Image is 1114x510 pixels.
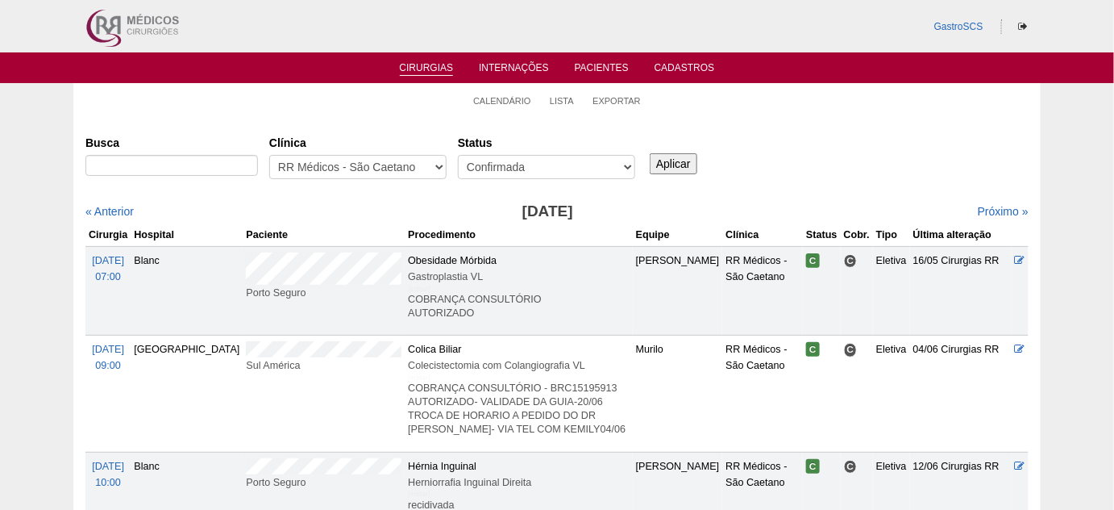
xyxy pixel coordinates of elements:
th: Paciente [243,224,405,247]
span: Consultório [844,254,858,268]
th: Status [803,224,841,247]
h3: [DATE] [312,200,784,224]
a: Calendário [473,95,531,107]
div: [editar] [408,281,430,297]
a: Próximo » [978,205,1029,218]
a: Lista [550,95,574,107]
a: [DATE] 09:00 [92,344,124,371]
th: Última alteração [910,224,1012,247]
input: Digite os termos que você deseja procurar. [85,155,258,176]
a: [DATE] 07:00 [92,255,124,282]
td: Colica Biliar [405,336,633,452]
span: Consultório [844,460,858,474]
td: Blanc [131,246,243,335]
span: [DATE] [92,461,124,472]
th: Cirurgia [85,224,131,247]
span: Consultório [844,343,858,357]
a: Editar [1015,344,1025,355]
td: 16/05 Cirurgias RR [910,246,1012,335]
label: Busca [85,135,258,151]
span: Confirmada [806,459,820,474]
td: Eletiva [873,336,910,452]
input: Aplicar [650,153,697,174]
td: Eletiva [873,246,910,335]
div: Porto Seguro [246,285,401,301]
th: Hospital [131,224,243,247]
p: COBRANÇA CONSULTÓRIO AUTORIZADO [408,293,630,320]
p: COBRANÇA CONSULTÓRIO - BRC15195913 AUTORIZADO- VALIDADE DA GUIA-20/06 TROCA DE HORARIO A PEDIDO D... [408,382,630,437]
td: 04/06 Cirurgias RR [910,336,1012,452]
a: Pacientes [575,62,629,78]
a: Editar [1015,255,1025,266]
span: Confirmada [806,342,820,357]
span: Confirmada [806,253,820,268]
div: Sul América [246,357,401,374]
div: Gastroplastia VL [408,269,630,285]
span: [DATE] [92,344,124,355]
i: Sair [1018,22,1027,31]
td: [PERSON_NAME] [633,246,723,335]
span: 09:00 [95,360,121,371]
td: RR Médicos - São Caetano [722,336,803,452]
th: Procedimento [405,224,633,247]
label: Clínica [269,135,447,151]
label: Status [458,135,635,151]
th: Equipe [633,224,723,247]
a: Cirurgias [400,62,454,76]
th: Tipo [873,224,910,247]
a: Exportar [592,95,641,107]
th: Clínica [722,224,803,247]
td: Obesidade Mórbida [405,246,633,335]
div: [editar] [408,486,430,502]
div: [editar] [408,370,430,386]
div: Porto Seguro [246,474,401,491]
a: Editar [1015,461,1025,472]
td: RR Médicos - São Caetano [722,246,803,335]
td: [GEOGRAPHIC_DATA] [131,336,243,452]
a: Cadastros [655,62,715,78]
th: Cobr. [841,224,873,247]
div: Colecistectomia com Colangiografia VL [408,357,630,374]
td: Murilo [633,336,723,452]
span: [DATE] [92,255,124,266]
span: 07:00 [95,271,121,282]
div: Herniorrafia Inguinal Direita [408,474,630,491]
a: GastroSCS [934,21,983,32]
span: 10:00 [95,477,121,488]
a: Internações [479,62,549,78]
a: [DATE] 10:00 [92,461,124,488]
a: « Anterior [85,205,134,218]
